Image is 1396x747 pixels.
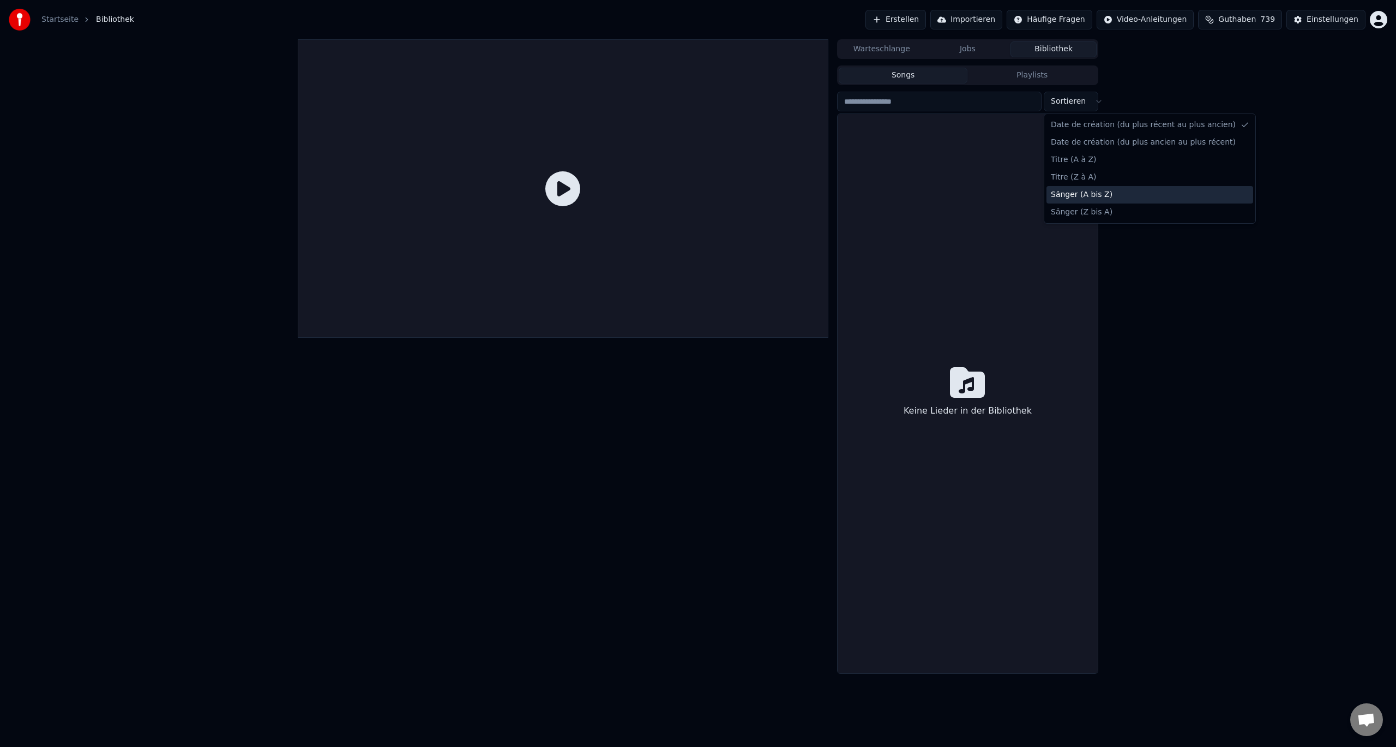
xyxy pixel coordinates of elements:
span: Sänger (A bis Z) [1051,189,1112,200]
span: Date de création (du plus ancien au plus récent) [1051,137,1236,148]
span: Date de création (du plus récent au plus ancien) [1051,119,1236,130]
span: Titre (A à Z) [1051,154,1097,165]
span: Titre (Z à A) [1051,172,1097,183]
span: Sänger (Z bis A) [1051,207,1112,218]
